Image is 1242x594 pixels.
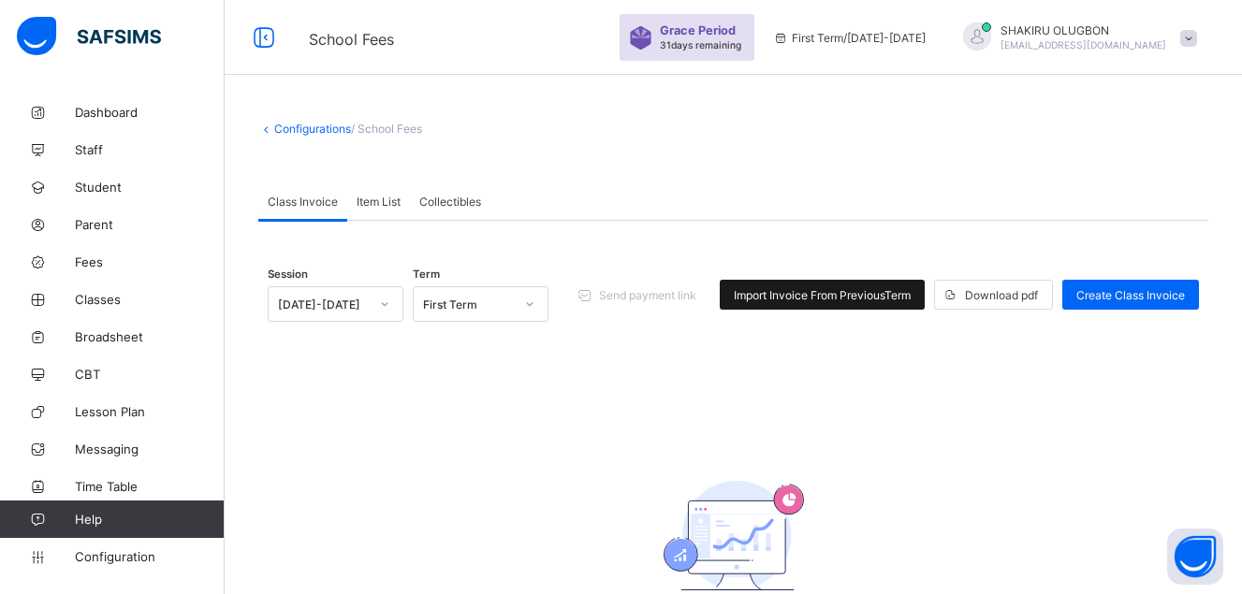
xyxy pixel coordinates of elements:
[773,31,926,45] span: session/term information
[268,268,308,281] span: Session
[357,195,401,209] span: Item List
[75,479,225,494] span: Time Table
[278,297,369,311] div: [DATE]-[DATE]
[75,292,225,307] span: Classes
[75,512,224,527] span: Help
[419,195,481,209] span: Collectibles
[944,22,1206,53] div: SHAKIRUOLUGBON
[75,142,225,157] span: Staff
[1167,529,1223,585] button: Open asap
[965,288,1038,302] span: Download pdf
[75,180,225,195] span: Student
[75,549,224,564] span: Configuration
[660,23,736,37] span: Grace Period
[1001,39,1166,51] span: [EMAIL_ADDRESS][DOMAIN_NAME]
[734,288,911,302] span: Import Invoice From Previous Term
[413,268,440,281] span: Term
[1001,23,1166,37] span: SHAKIRU OLUGBON
[423,297,514,311] div: First Term
[75,442,225,456] span: Messaging
[1076,288,1185,302] span: Create Class Invoice
[17,17,161,56] img: safsims
[75,105,225,120] span: Dashboard
[268,195,338,209] span: Class Invoice
[351,122,422,136] span: / School Fees
[274,122,351,136] a: Configurations
[664,481,804,590] img: academics.830fd61bc8807c8ddf7a6434d507d981.svg
[660,39,741,51] span: 31 days remaining
[309,30,394,49] span: School Fees
[75,254,225,269] span: Fees
[75,329,225,344] span: Broadsheet
[75,217,225,232] span: Parent
[75,367,225,382] span: CBT
[75,404,225,419] span: Lesson Plan
[629,26,652,50] img: sticker-purple.71386a28dfed39d6af7621340158ba97.svg
[599,288,696,302] span: Send payment link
